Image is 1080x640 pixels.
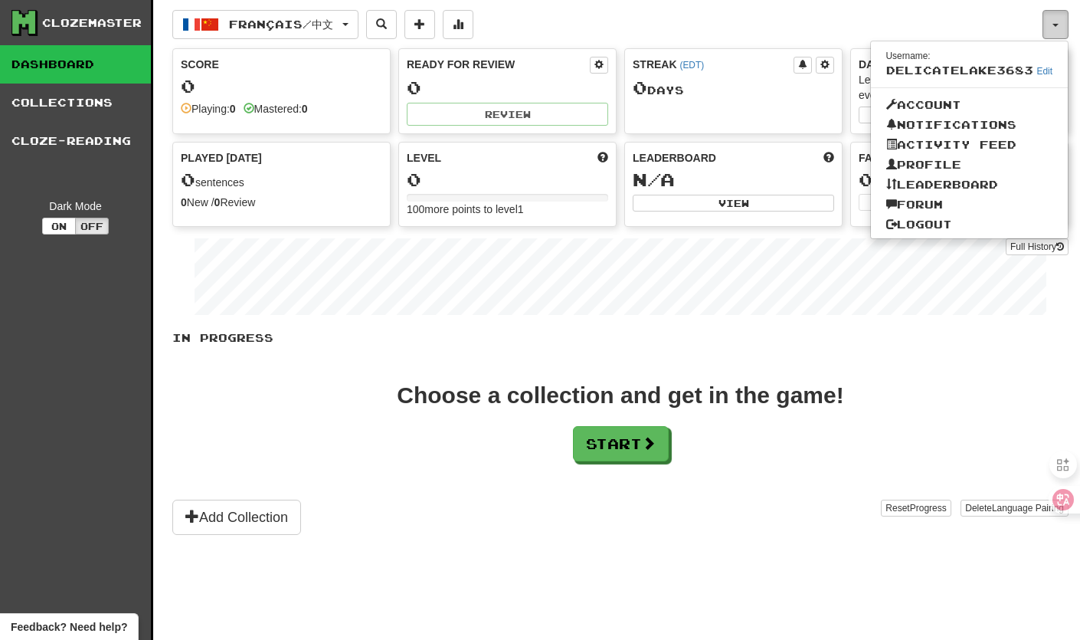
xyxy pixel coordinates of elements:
[172,330,1069,346] p: In Progress
[214,196,221,208] strong: 0
[881,500,951,517] button: ResetProgress
[597,150,608,166] span: Score more points to level up
[366,10,397,39] button: Search sentences
[633,150,716,166] span: Leaderboard
[172,10,358,39] button: Français/中文
[573,426,669,461] button: Start
[11,619,127,635] span: Open feedback widget
[961,500,1069,517] button: DeleteLanguage Pairing
[886,51,931,61] small: Username:
[181,195,382,210] div: New / Review
[871,215,1069,235] a: Logout
[859,107,1060,123] button: Seta dailygoal
[633,77,647,98] span: 0
[397,384,843,407] div: Choose a collection and get in the game!
[407,103,608,126] button: Review
[871,95,1069,115] a: Account
[407,202,608,217] div: 100 more points to level 1
[992,503,1064,514] span: Language Pairing
[1037,66,1053,77] a: Edit
[886,64,1033,77] span: DelicateLake3683
[679,60,704,71] a: (EDT)
[181,101,236,117] div: Playing:
[633,57,794,72] div: Streak
[404,10,435,39] button: Add sentence to collection
[871,155,1069,175] a: Profile
[229,18,333,31] span: Français / 中文
[11,199,139,214] div: Dark Mode
[859,170,1060,189] div: 0
[871,135,1069,155] a: Activity Feed
[407,57,590,72] div: Ready for Review
[871,175,1069,195] a: Leaderboard
[1006,238,1069,255] a: Full History
[859,72,1060,103] div: Learning a language requires practice every day. Stay motivated!
[407,170,608,189] div: 0
[75,218,109,235] button: Off
[859,150,1060,166] div: Favorites
[181,196,187,208] strong: 0
[633,169,675,190] span: N/A
[871,195,1069,215] a: Forum
[172,500,301,535] button: Add Collection
[42,15,142,31] div: Clozemaster
[181,170,382,190] div: sentences
[244,101,308,117] div: Mastered:
[181,57,382,72] div: Score
[859,194,957,211] button: View
[633,78,834,98] div: Day s
[181,150,262,166] span: Played [DATE]
[302,103,308,115] strong: 0
[181,169,195,190] span: 0
[230,103,236,115] strong: 0
[181,77,382,96] div: 0
[633,195,834,212] button: View
[407,78,608,97] div: 0
[823,150,834,166] span: This week in points, UTC
[42,218,76,235] button: On
[443,10,473,39] button: More stats
[859,57,1060,72] div: Daily Goal
[910,503,947,514] span: Progress
[407,150,441,166] span: Level
[871,115,1069,135] a: Notifications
